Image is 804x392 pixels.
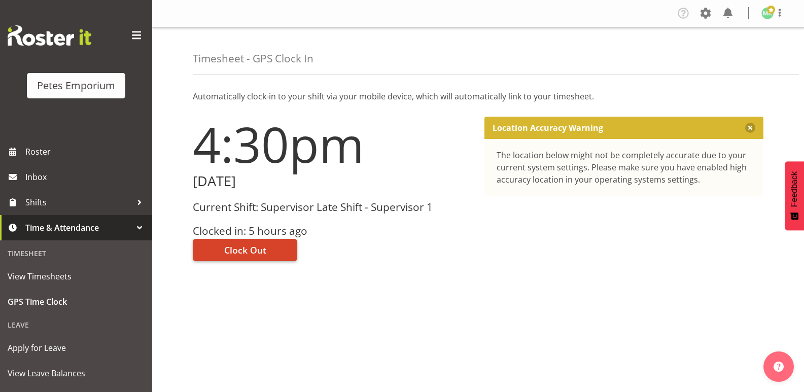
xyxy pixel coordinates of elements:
[193,117,472,171] h1: 4:30pm
[25,195,132,210] span: Shifts
[3,314,150,335] div: Leave
[8,269,145,284] span: View Timesheets
[761,7,774,19] img: melanie-richardson713.jpg
[193,201,472,213] h3: Current Shift: Supervisor Late Shift - Supervisor 1
[193,239,297,261] button: Clock Out
[25,144,147,159] span: Roster
[8,294,145,309] span: GPS Time Clock
[497,149,752,186] div: The location below might not be completely accurate due to your current system settings. Please m...
[224,243,266,257] span: Clock Out
[745,123,755,133] button: Close message
[3,289,150,314] a: GPS Time Clock
[8,366,145,381] span: View Leave Balances
[37,78,115,93] div: Petes Emporium
[3,335,150,361] a: Apply for Leave
[25,169,147,185] span: Inbox
[193,53,313,64] h4: Timesheet - GPS Clock In
[493,123,603,133] p: Location Accuracy Warning
[8,340,145,355] span: Apply for Leave
[3,264,150,289] a: View Timesheets
[25,220,132,235] span: Time & Attendance
[774,362,784,372] img: help-xxl-2.png
[193,90,763,102] p: Automatically clock-in to your shift via your mobile device, which will automatically link to you...
[193,173,472,189] h2: [DATE]
[193,225,472,237] h3: Clocked in: 5 hours ago
[785,161,804,230] button: Feedback - Show survey
[3,243,150,264] div: Timesheet
[8,25,91,46] img: Rosterit website logo
[790,171,799,207] span: Feedback
[3,361,150,386] a: View Leave Balances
